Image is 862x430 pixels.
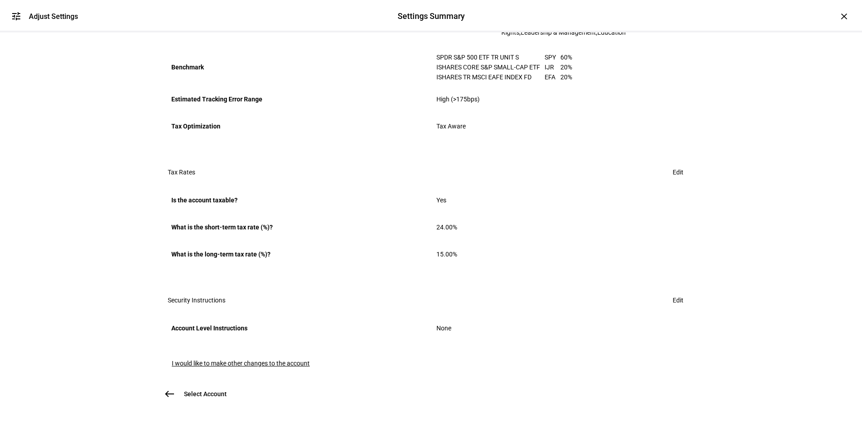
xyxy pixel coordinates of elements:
mat-icon: west [164,389,175,399]
span: I would like to make other changes to the account [172,360,310,367]
td: ISHARES TR MSCI EAFE INDEX FD [436,72,545,82]
div: Settings Summary [398,10,465,22]
h3: Tax Rates [168,169,195,176]
span: Leadership & Management , [521,29,597,36]
div: Is the account taxable? [171,193,426,207]
span: High (>175bps) [436,96,480,103]
td: 60% [560,52,572,62]
button: Edit [662,291,694,309]
span: Yes [436,197,446,204]
h3: Security Instructions [168,297,225,304]
span: Education [597,29,626,36]
span: Edit [673,291,683,309]
div: What is the short-term tax rate (%)? [171,220,426,234]
td: SPY [545,52,560,62]
div: What is the long-term tax rate (%)? [171,247,426,261]
button: Edit [662,163,694,181]
div: Adjust Settings [29,12,78,21]
span: Edit [673,163,683,181]
div: Tax Optimization [171,119,426,133]
td: EFA [545,72,560,82]
mat-icon: tune [11,11,22,22]
span: 15.00% [436,251,457,258]
span: None [436,325,451,332]
td: 20% [560,72,572,82]
div: Account Level Instructions [171,321,426,335]
span: 24.00% [436,224,457,231]
span: Tax Aware [436,123,466,130]
td: 20% [560,62,572,72]
div: Estimated Tracking Error Range [171,92,426,106]
td: SPDR S&P 500 ETF TR UNIT S [436,52,545,62]
div: Benchmark [171,60,426,74]
td: IJR [545,62,560,72]
button: Select Account [160,385,238,403]
td: ISHARES CORE S&P SMALL-CAP ETF [436,62,545,72]
div: × [837,9,851,23]
span: Select Account [184,389,227,398]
